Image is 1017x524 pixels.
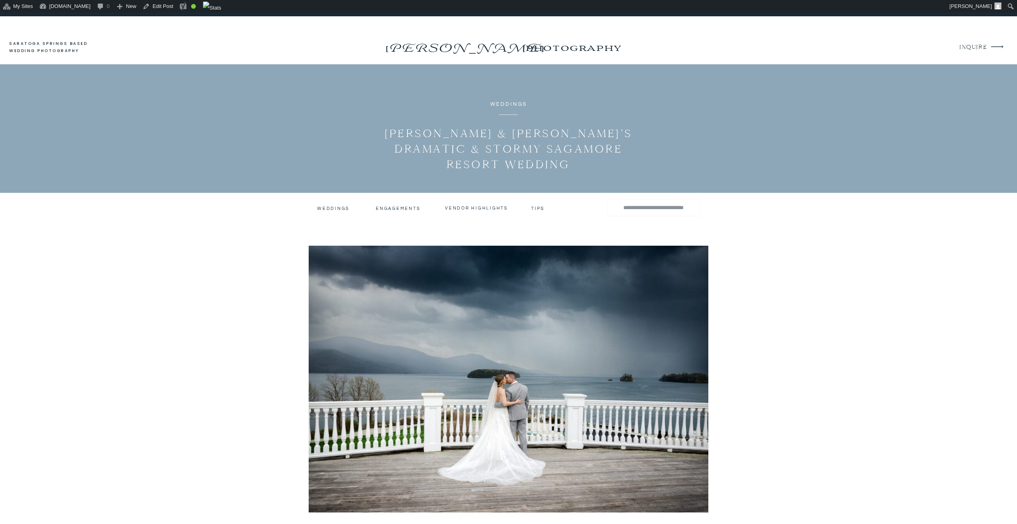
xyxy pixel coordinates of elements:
img: Photos from a stormy Sagamore Resort wedding on Lake George couple kissing after wedding vows. by... [309,246,708,512]
a: INQUIRE [959,42,986,53]
a: [PERSON_NAME] [383,39,545,51]
a: vendor highlights [445,205,508,211]
img: Views over 48 hours. Click for more Jetpack Stats. [203,2,221,14]
a: Weddings [317,206,348,211]
div: Good [191,4,196,9]
a: Weddings [490,101,528,107]
span: [PERSON_NAME] [949,3,992,9]
a: engagements [376,206,422,211]
a: saratoga springs based wedding photography [9,40,102,55]
a: photography [510,37,636,58]
a: tips [531,206,546,210]
h1: [PERSON_NAME] & [PERSON_NAME]’s Dramatic & Stormy Sagamore Resort Wedding [369,126,648,172]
